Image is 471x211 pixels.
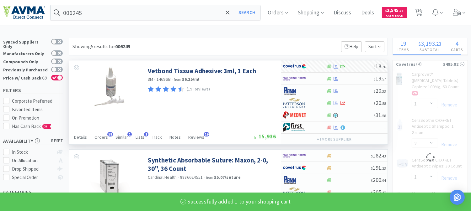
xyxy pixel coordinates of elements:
[172,76,173,82] span: ·
[386,14,404,18] span: Cash Back
[3,87,63,94] h5: Filters
[396,61,415,68] span: Covetrus
[283,98,306,108] img: f5e969b455434c6296c6d81ef179fa71_3.png
[374,101,376,106] span: $
[421,39,435,47] span: 3,193
[152,134,162,140] span: Track
[12,157,54,164] div: On Allocation
[12,106,63,113] div: Favorited Items
[252,133,276,140] span: 15,936
[374,111,386,119] span: 31
[371,154,373,158] span: $
[446,47,468,53] h4: Carts
[115,43,130,49] strong: 006245
[3,188,63,196] h5: Categories
[283,163,306,172] img: 77fca1acd8b6420a9015268ca798ef17_1.png
[174,77,181,82] span: from
[12,165,54,173] div: Drop Shipped
[3,75,48,80] div: Price w/ Cash Back
[455,39,458,47] span: 4
[359,10,377,16] a: Deals
[3,50,48,56] div: Manufacturers Only
[283,123,306,132] img: 67d67680309e4a0bb49a5ff0391dcc42_6.png
[283,86,306,95] img: e1133ece90fa4a959c5ae41b0808c578_9.png
[3,59,48,64] div: Compounds Only
[314,135,355,144] button: +1more supplier
[381,154,386,158] span: . 43
[283,175,306,185] img: e1133ece90fa4a959c5ae41b0808c578_9.png
[148,76,153,82] a: 3M
[107,132,113,136] span: 58
[148,156,275,173] a: Synthetic Absorbable Suture: Maxon, 2-0, 30", 36 Count
[214,174,241,180] strong: $5.07 / suture
[450,190,465,205] div: Open Intercom Messenger
[3,6,45,19] img: e4e33dab9f054f5782a47901c742baa9_102.png
[412,11,425,16] a: 19
[90,156,131,197] img: 5076780e729e4ac2a5ac8907fcfaa95c_124180.png
[382,4,407,21] a: $2,545.58Cash Back
[157,76,171,82] span: 1469SB
[371,178,373,183] span: $
[148,67,256,75] a: Vetbond Tissue Adhesive: 3ml, 1 Each
[51,5,260,20] input: Search by item, sku, manufacturer, ingredient, size...
[374,99,386,106] span: 20
[331,10,354,16] a: Discuss
[109,43,130,49] span: for
[12,123,51,129] span: Has Cash Back
[393,47,414,53] h4: Items
[187,86,210,93] p: (19 Reviews)
[283,111,306,120] img: bdd3c0f4347043b9a893056ed883a29a_120.png
[74,134,87,140] span: Details
[182,76,200,82] strong: $6.25 / ml
[386,7,404,13] span: 2,545
[72,43,130,51] div: Showing 5 results
[414,40,446,47] div: .
[169,134,181,140] span: Notes
[384,124,386,131] span: -
[204,132,209,136] span: 19
[154,76,156,82] span: ·
[436,41,441,47] span: 23
[144,132,148,136] span: 1
[43,125,49,128] span: CB
[371,166,373,171] span: $
[381,113,386,118] span: . 58
[115,134,128,140] span: Similar
[283,74,306,83] img: f6b2451649754179b5b4e0c70c3f7cb0_2.png
[381,101,386,106] span: . 88
[400,39,406,47] span: 19
[381,77,386,81] span: . 57
[374,89,376,94] span: $
[381,64,386,69] span: . 76
[3,137,63,145] h5: Availability
[3,39,48,49] div: Synced Suppliers Only
[371,152,386,159] span: 182
[381,89,386,94] span: . 33
[234,5,260,20] button: Search
[178,174,179,180] span: ·
[12,114,63,122] div: On Promotion
[371,164,386,171] span: 191
[3,67,48,72] div: Previously Purchased
[204,174,205,180] span: ·
[374,64,376,69] span: $
[12,174,54,181] div: Special Order
[94,134,108,140] span: Orders
[127,132,132,136] span: 1
[386,9,387,13] span: $
[94,67,126,107] img: 9a9934b25444487192375e4097b08f0c_135465.jpeg
[283,151,306,160] img: f6b2451649754179b5b4e0c70c3f7cb0_2.png
[374,75,386,82] span: 19
[371,176,386,183] span: 200
[371,190,373,195] span: $
[341,41,362,52] p: Help
[371,188,386,196] span: 205
[381,166,386,171] span: . 23
[12,148,54,156] div: In Stock
[51,138,63,144] span: reset
[381,190,386,195] span: . 47
[415,61,443,67] span: ( 4 )
[414,47,446,53] h4: Subtotal
[365,41,384,52] span: Sort
[283,188,306,197] img: f5e969b455434c6296c6d81ef179fa71_3.png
